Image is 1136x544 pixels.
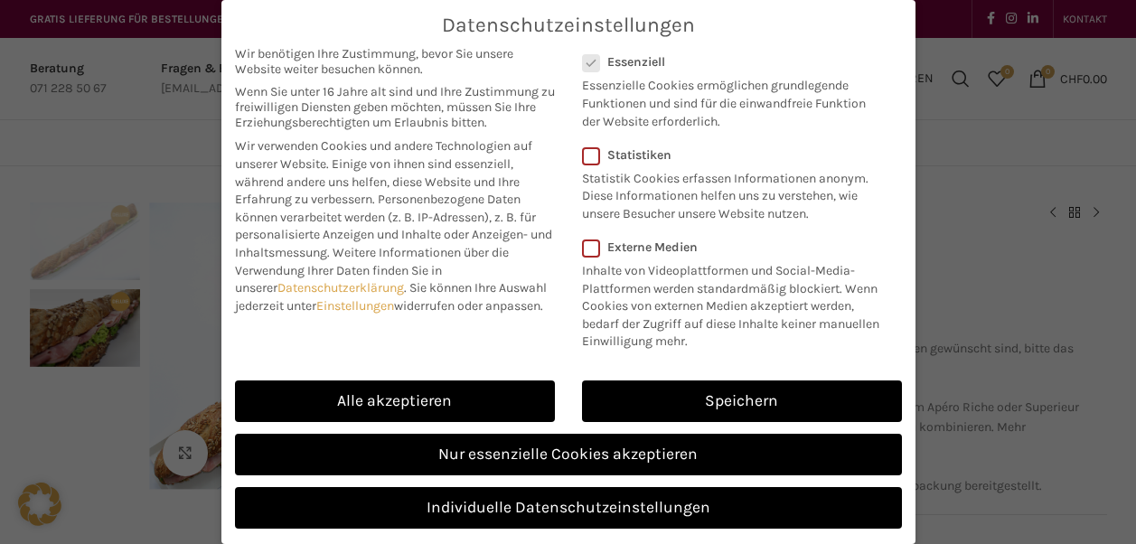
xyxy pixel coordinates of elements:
[582,239,890,255] label: Externe Medien
[235,380,555,422] a: Alle akzeptieren
[235,138,532,207] span: Wir verwenden Cookies und andere Technologien auf unserer Website. Einige von ihnen sind essenzie...
[235,46,555,77] span: Wir benötigen Ihre Zustimmung, bevor Sie unsere Website weiter besuchen können.
[442,14,695,37] span: Datenschutzeinstellungen
[235,280,547,314] span: Sie können Ihre Auswahl jederzeit unter widerrufen oder anpassen.
[235,434,902,475] a: Nur essenzielle Cookies akzeptieren
[582,255,890,351] p: Inhalte von Videoplattformen und Social-Media-Plattformen werden standardmäßig blockiert. Wenn Co...
[235,487,902,529] a: Individuelle Datenschutzeinstellungen
[582,70,878,130] p: Essenzielle Cookies ermöglichen grundlegende Funktionen und sind für die einwandfreie Funktion de...
[235,84,555,130] span: Wenn Sie unter 16 Jahre alt sind und Ihre Zustimmung zu freiwilligen Diensten geben möchten, müss...
[582,163,878,223] p: Statistik Cookies erfassen Informationen anonym. Diese Informationen helfen uns zu verstehen, wie...
[582,380,902,422] a: Speichern
[582,54,878,70] label: Essenziell
[235,245,509,295] span: Weitere Informationen über die Verwendung Ihrer Daten finden Sie in unserer .
[235,192,552,260] span: Personenbezogene Daten können verarbeitet werden (z. B. IP-Adressen), z. B. für personalisierte A...
[582,147,878,163] label: Statistiken
[277,280,404,295] a: Datenschutzerklärung
[316,298,394,314] a: Einstellungen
